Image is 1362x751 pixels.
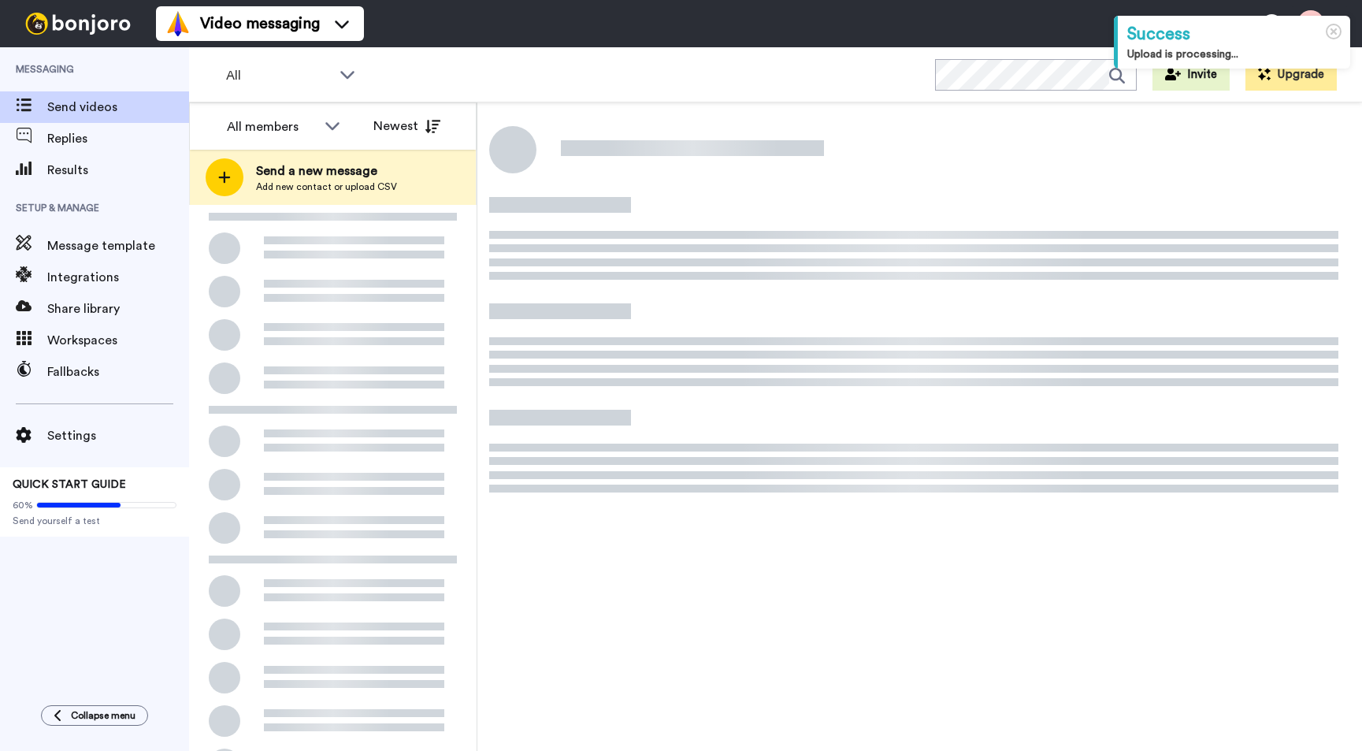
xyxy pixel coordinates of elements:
[47,426,189,445] span: Settings
[1245,59,1337,91] button: Upgrade
[362,110,452,142] button: Newest
[1152,59,1230,91] button: Invite
[47,236,189,255] span: Message template
[47,362,189,381] span: Fallbacks
[256,180,397,193] span: Add new contact or upload CSV
[47,331,189,350] span: Workspaces
[47,129,189,148] span: Replies
[47,299,189,318] span: Share library
[13,515,176,527] span: Send yourself a test
[47,161,189,180] span: Results
[227,117,317,136] div: All members
[1127,22,1341,46] div: Success
[19,13,137,35] img: bj-logo-header-white.svg
[165,11,191,36] img: vm-color.svg
[13,499,33,511] span: 60%
[1127,46,1341,62] div: Upload is processing...
[47,268,189,287] span: Integrations
[47,98,189,117] span: Send videos
[200,13,320,35] span: Video messaging
[71,709,135,722] span: Collapse menu
[41,705,148,726] button: Collapse menu
[226,66,332,85] span: All
[13,479,126,490] span: QUICK START GUIDE
[256,162,397,180] span: Send a new message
